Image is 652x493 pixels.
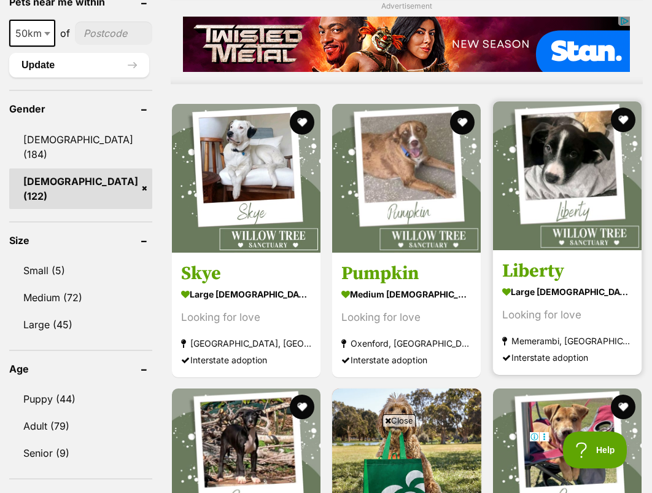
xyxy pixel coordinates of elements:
a: Liberty large [DEMOGRAPHIC_DATA] Dog Looking for love Memerambi, [GEOGRAPHIC_DATA] Interstate ado... [493,250,642,374]
div: Looking for love [341,309,472,325]
span: Close [382,414,416,427]
img: Pumpkin - Irish Wolfhound Dog [332,104,481,253]
a: Large (45) [9,312,152,337]
a: Skye large [DEMOGRAPHIC_DATA] Dog Looking for love [GEOGRAPHIC_DATA], [GEOGRAPHIC_DATA] Interstat... [172,252,320,377]
div: Interstate adoption [181,351,311,368]
a: Pumpkin medium [DEMOGRAPHIC_DATA] Dog Looking for love Oxenford, [GEOGRAPHIC_DATA] Interstate ado... [332,252,481,377]
span: 50km [10,25,54,42]
a: Small (5) [9,258,152,283]
iframe: Advertisement [183,17,630,72]
h3: Liberty [502,259,632,282]
a: Adult (79) [9,413,152,439]
img: Skye - Maremma Sheepdog [172,104,320,253]
button: favourite [290,110,314,135]
iframe: Help Scout Beacon - Open [563,432,627,468]
button: favourite [611,108,635,132]
div: Looking for love [181,309,311,325]
a: Puppy (44) [9,386,152,412]
header: Gender [9,103,152,114]
span: 50km [9,20,55,47]
strong: medium [DEMOGRAPHIC_DATA] Dog [341,285,472,302]
a: Medium (72) [9,285,152,310]
div: Looking for love [502,306,632,323]
button: Update [9,53,149,77]
iframe: Advertisement [103,432,549,487]
header: Size [9,235,152,246]
a: Senior (9) [9,440,152,466]
strong: large [DEMOGRAPHIC_DATA] Dog [181,285,311,302]
button: favourite [451,110,475,135]
a: [DEMOGRAPHIC_DATA] (184) [9,127,152,167]
input: postcode [75,22,152,45]
button: favourite [290,395,314,419]
header: Age [9,363,152,374]
h3: Skye [181,261,311,285]
strong: Memerambi, [GEOGRAPHIC_DATA] [502,332,632,349]
button: favourite [611,395,635,419]
div: Interstate adoption [341,351,472,368]
strong: [GEOGRAPHIC_DATA], [GEOGRAPHIC_DATA] [181,334,311,351]
a: [DEMOGRAPHIC_DATA] (122) [9,168,152,209]
strong: large [DEMOGRAPHIC_DATA] Dog [502,282,632,300]
h3: Pumpkin [341,261,472,285]
div: Interstate adoption [502,349,632,365]
strong: Oxenford, [GEOGRAPHIC_DATA] [341,334,472,351]
img: Liberty - Irish Wolfhound Dog [493,101,642,250]
span: of [60,26,70,41]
